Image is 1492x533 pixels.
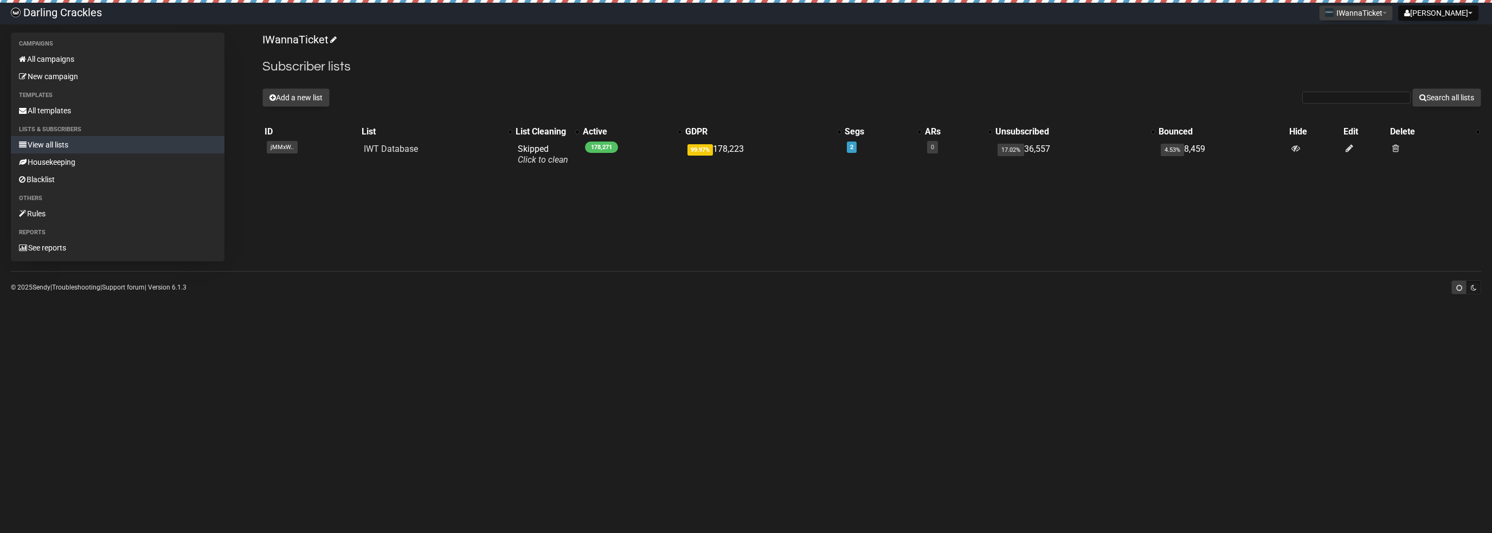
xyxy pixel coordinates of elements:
div: ID [265,126,357,137]
a: 0 [931,144,934,151]
td: 8,459 [1156,139,1287,170]
th: Segs: No sort applied, activate to apply an ascending sort [843,124,922,139]
th: Unsubscribed: No sort applied, activate to apply an ascending sort [993,124,1157,139]
p: © 2025 | | | Version 6.1.3 [11,281,186,293]
th: Edit: No sort applied, sorting is disabled [1341,124,1388,139]
a: Sendy [33,284,50,291]
h2: Subscriber lists [262,57,1481,76]
a: See reports [11,239,224,256]
th: Delete: No sort applied, activate to apply an ascending sort [1388,124,1481,139]
span: 17.02% [998,144,1024,156]
div: ARs [925,126,982,137]
a: Rules [11,205,224,222]
th: List: No sort applied, activate to apply an ascending sort [359,124,514,139]
a: Troubleshooting [52,284,100,291]
th: ARs: No sort applied, activate to apply an ascending sort [923,124,993,139]
div: Active [583,126,672,137]
td: 178,223 [683,139,843,170]
a: All campaigns [11,50,224,68]
div: Delete [1390,126,1470,137]
img: 1.png [1325,8,1334,17]
a: Housekeeping [11,153,224,171]
div: Segs [845,126,911,137]
span: jMMxW.. [267,141,298,153]
div: Hide [1289,126,1340,137]
li: Lists & subscribers [11,123,224,136]
th: List Cleaning: No sort applied, activate to apply an ascending sort [513,124,581,139]
button: Add a new list [262,88,330,107]
a: View all lists [11,136,224,153]
th: Bounced: No sort applied, sorting is disabled [1156,124,1287,139]
button: IWannaTicket [1319,5,1393,21]
a: Blacklist [11,171,224,188]
div: List [362,126,503,137]
a: IWT Database [364,144,418,154]
a: Support forum [102,284,145,291]
th: ID: No sort applied, sorting is disabled [262,124,359,139]
button: [PERSON_NAME] [1398,5,1478,21]
li: Templates [11,89,224,102]
div: Bounced [1159,126,1284,137]
div: List Cleaning [516,126,570,137]
span: 4.53% [1161,144,1184,156]
a: All templates [11,102,224,119]
div: GDPR [685,126,832,137]
td: 36,557 [993,139,1157,170]
span: 178,271 [585,142,618,153]
span: 99.97% [687,144,713,156]
th: GDPR: No sort applied, activate to apply an ascending sort [683,124,843,139]
a: Click to clean [518,155,568,165]
a: IWannaTicket [262,33,335,46]
th: Active: No sort applied, activate to apply an ascending sort [581,124,683,139]
a: 2 [850,144,853,151]
div: Edit [1343,126,1386,137]
button: Search all lists [1412,88,1481,107]
img: a5199ef85a574f23c5d8dbdd0683af66 [11,8,21,17]
li: Campaigns [11,37,224,50]
div: Unsubscribed [995,126,1146,137]
th: Hide: No sort applied, sorting is disabled [1287,124,1342,139]
span: Skipped [518,144,568,165]
li: Others [11,192,224,205]
li: Reports [11,226,224,239]
a: New campaign [11,68,224,85]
